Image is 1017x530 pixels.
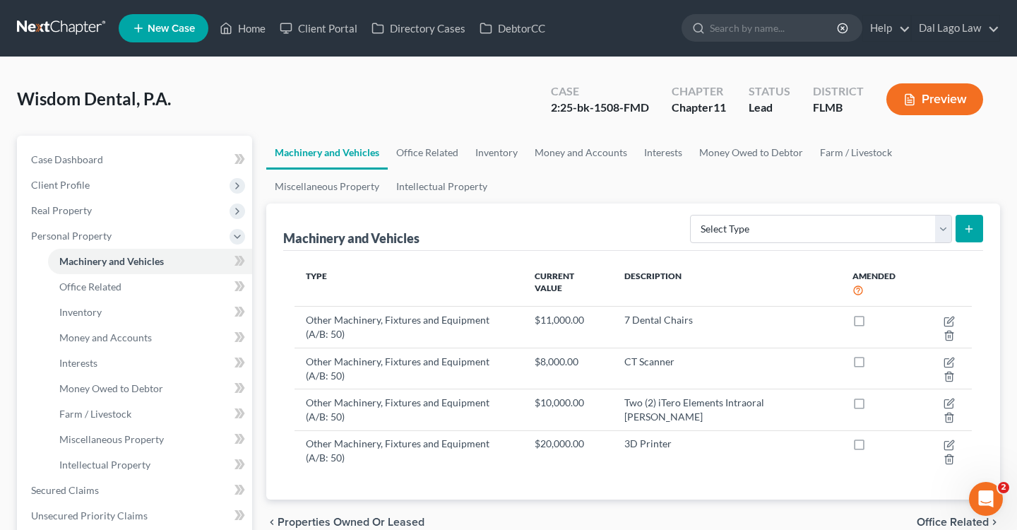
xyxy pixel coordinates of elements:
[551,83,649,100] div: Case
[148,23,195,34] span: New Case
[59,306,102,318] span: Inventory
[295,262,523,307] th: Type
[710,15,839,41] input: Search by name...
[20,503,252,529] a: Unsecured Priority Claims
[969,482,1003,516] iframe: Intercom live chat
[523,430,612,471] td: $20,000.00
[364,16,472,41] a: Directory Cases
[59,255,164,267] span: Machinery and Vehicles
[998,482,1009,493] span: 2
[283,230,420,247] div: Machinery and Vehicles
[523,307,612,348] td: $11,000.00
[636,136,691,170] a: Interests
[31,484,99,496] span: Secured Claims
[59,357,97,369] span: Interests
[295,389,523,430] td: Other Machinery, Fixtures and Equipment (A/B: 50)
[917,517,1000,528] button: Office Related chevron_right
[59,433,164,445] span: Miscellaneous Property
[48,274,252,300] a: Office Related
[59,459,150,471] span: Intellectual Property
[31,179,90,191] span: Client Profile
[472,16,552,41] a: DebtorCC
[523,262,612,307] th: Current Value
[213,16,273,41] a: Home
[48,300,252,325] a: Inventory
[273,16,364,41] a: Client Portal
[613,430,841,471] td: 3D Printer
[48,351,252,376] a: Interests
[672,83,726,100] div: Chapter
[31,510,148,522] span: Unsecured Priority Claims
[989,517,1000,528] i: chevron_right
[467,136,526,170] a: Inventory
[278,517,424,528] span: Properties Owned or Leased
[59,331,152,343] span: Money and Accounts
[523,348,612,389] td: $8,000.00
[48,376,252,401] a: Money Owed to Debtor
[48,249,252,274] a: Machinery and Vehicles
[48,427,252,452] a: Miscellaneous Property
[31,204,92,216] span: Real Property
[59,408,131,420] span: Farm / Livestock
[613,348,841,389] td: CT Scanner
[613,307,841,348] td: 7 Dental Chairs
[912,16,999,41] a: Dal Lago Law
[813,83,864,100] div: District
[713,100,726,114] span: 11
[388,170,496,204] a: Intellectual Property
[691,136,811,170] a: Money Owed to Debtor
[17,88,171,109] span: Wisdom Dental, P.A.
[526,136,636,170] a: Money and Accounts
[841,262,917,307] th: Amended
[266,517,278,528] i: chevron_left
[266,136,388,170] a: Machinery and Vehicles
[749,100,790,116] div: Lead
[811,136,900,170] a: Farm / Livestock
[613,389,841,430] td: Two (2) iTero Elements Intraoral [PERSON_NAME]
[388,136,467,170] a: Office Related
[266,517,424,528] button: chevron_left Properties Owned or Leased
[31,230,112,242] span: Personal Property
[295,307,523,348] td: Other Machinery, Fixtures and Equipment (A/B: 50)
[813,100,864,116] div: FLMB
[523,389,612,430] td: $10,000.00
[266,170,388,204] a: Miscellaneous Property
[672,100,726,116] div: Chapter
[48,325,252,351] a: Money and Accounts
[295,348,523,389] td: Other Machinery, Fixtures and Equipment (A/B: 50)
[20,478,252,503] a: Secured Claims
[749,83,790,100] div: Status
[613,262,841,307] th: Description
[59,281,121,293] span: Office Related
[886,83,983,115] button: Preview
[295,430,523,471] td: Other Machinery, Fixtures and Equipment (A/B: 50)
[48,401,252,427] a: Farm / Livestock
[551,100,649,116] div: 2:25-bk-1508-FMD
[863,16,910,41] a: Help
[20,147,252,172] a: Case Dashboard
[31,153,103,165] span: Case Dashboard
[917,517,989,528] span: Office Related
[59,382,163,394] span: Money Owed to Debtor
[48,452,252,478] a: Intellectual Property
